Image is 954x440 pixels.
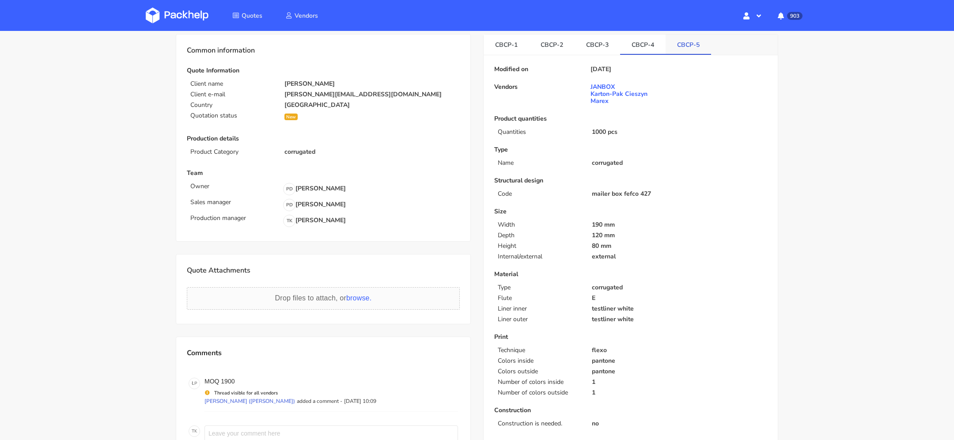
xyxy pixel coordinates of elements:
[190,215,279,222] p: Production manager
[494,407,767,414] p: Construction
[194,378,197,389] span: P
[192,425,194,437] span: T
[591,66,611,73] p: [DATE]
[494,115,767,122] p: Product quantities
[592,190,767,197] p: mailer box fefco 427
[592,420,767,427] p: no
[295,11,318,20] span: Vendors
[592,232,767,239] p: 120 mm
[494,271,767,278] p: Material
[494,208,767,215] p: Size
[187,45,460,57] p: Common information
[591,91,647,98] span: Karton-Pak Cieszyn
[187,170,460,177] p: Team
[592,316,767,323] p: testliner white
[498,347,581,354] p: Technique
[275,294,372,302] span: Drop files to attach, or
[494,334,767,341] p: Print
[787,12,803,20] span: 903
[284,102,460,109] p: [GEOGRAPHIC_DATA]
[190,183,279,190] p: Owner
[204,398,295,405] p: [PERSON_NAME] ([PERSON_NAME])
[187,67,460,74] p: Quote Information
[190,148,274,156] p: Product Category
[498,295,581,302] p: Flute
[592,379,767,386] p: 1
[592,368,767,375] p: pantone
[275,8,329,23] a: Vendors
[498,316,581,323] p: Liner outer
[498,243,581,250] p: Height
[592,305,767,312] p: testliner white
[592,284,767,291] p: corrugated
[284,148,460,156] p: corrugated
[498,221,581,228] p: Width
[190,102,274,109] p: Country
[575,34,620,54] a: CBCP-3
[190,91,274,98] p: Client e-mail
[187,265,460,277] p: Quote Attachments
[284,199,295,211] span: PD
[498,368,581,375] p: Colors outside
[592,129,767,136] p: 1000 pcs
[592,253,767,260] p: external
[484,34,529,54] a: CBCP-1
[283,215,346,227] p: [PERSON_NAME]
[283,183,346,195] p: [PERSON_NAME]
[498,232,581,239] p: Depth
[190,80,274,87] p: Client name
[284,80,460,87] p: [PERSON_NAME]
[494,66,587,73] p: Modified on
[498,357,581,364] p: Colors inside
[498,420,581,427] p: Construction is needed.
[591,83,647,91] span: JANBOX
[346,294,371,302] span: browse.
[498,190,581,197] p: Code
[498,159,581,167] p: Name
[498,284,581,291] p: Type
[498,379,581,386] p: Number of colors inside
[771,8,808,23] button: 903
[666,34,711,54] a: CBCP-5
[498,389,581,396] p: Number of colors outside
[190,199,279,206] p: Sales manager
[592,295,767,302] p: E
[284,215,295,227] span: TK
[498,305,581,312] p: Liner inner
[592,243,767,250] p: 80 mm
[192,378,194,389] span: Ł
[498,253,581,260] p: Internal/external
[284,91,460,98] p: [PERSON_NAME][EMAIL_ADDRESS][DOMAIN_NAME]
[204,378,458,385] p: MOQ 1900
[214,390,278,396] strong: Thread visible for all vendors
[592,159,767,167] p: corrugated
[498,129,581,136] p: Quantities
[494,66,767,427] div: CBCP-4
[529,34,575,54] a: CBCP-2
[295,398,344,405] p: added a comment -
[620,34,666,54] a: CBCP-4
[592,357,767,364] p: pantone
[187,348,460,358] p: Comments
[187,135,460,142] p: Production details
[592,347,767,354] p: flexo
[494,83,587,91] p: Vendors
[591,98,647,105] span: Marex
[190,112,274,119] p: Quotation status
[494,177,767,184] p: Structural design
[146,8,208,23] img: Dashboard
[592,389,767,396] p: 1
[344,398,376,405] p: [DATE] 10:09
[284,114,298,120] div: New
[194,425,197,437] span: K
[222,8,273,23] a: Quotes
[494,146,767,153] p: Type
[242,11,262,20] span: Quotes
[284,183,295,195] span: PD
[283,199,346,211] p: [PERSON_NAME]
[592,221,767,228] p: 190 mm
